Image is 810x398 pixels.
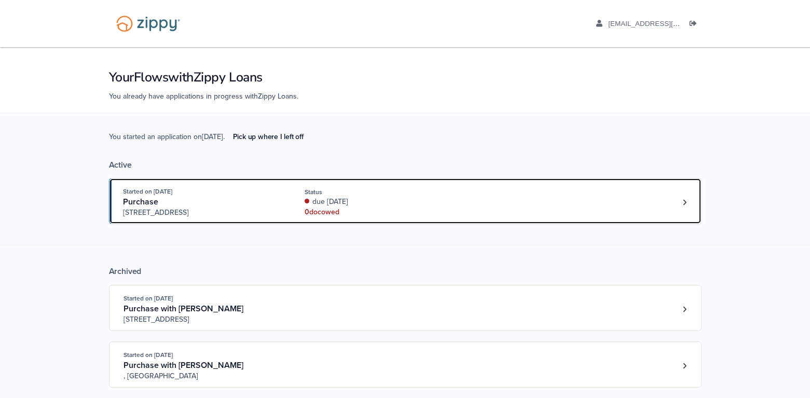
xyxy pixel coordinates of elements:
span: You already have applications in progress with Zippy Loans . [109,92,298,101]
div: 0 doc owed [305,207,443,217]
div: due [DATE] [305,197,443,207]
span: [STREET_ADDRESS] [123,208,281,218]
div: Status [305,187,443,197]
span: Started on [DATE] [123,351,173,359]
span: You started an application on [DATE] . [109,131,312,160]
a: Open loan 4206677 [109,178,702,224]
h1: Your Flows with Zippy Loans [109,68,702,86]
span: Purchase [123,197,158,207]
a: edit profile [596,20,727,30]
a: Pick up where I left off [225,128,312,145]
span: [STREET_ADDRESS] [123,314,282,325]
span: s.dorsey5@hotmail.com [608,20,727,28]
span: Started on [DATE] [123,188,172,195]
a: Open loan 4197546 [109,285,702,331]
a: Loan number 4196537 [677,358,693,374]
span: Purchase with [PERSON_NAME] [123,304,243,314]
a: Loan number 4206677 [677,195,693,210]
span: , [GEOGRAPHIC_DATA] [123,371,282,381]
span: Started on [DATE] [123,295,173,302]
span: Purchase with [PERSON_NAME] [123,360,243,370]
a: Open loan 4196537 [109,341,702,388]
a: Log out [690,20,701,30]
a: Loan number 4197546 [677,301,693,317]
div: Active [109,160,702,170]
img: Logo [109,10,187,37]
div: Archived [109,266,702,277]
